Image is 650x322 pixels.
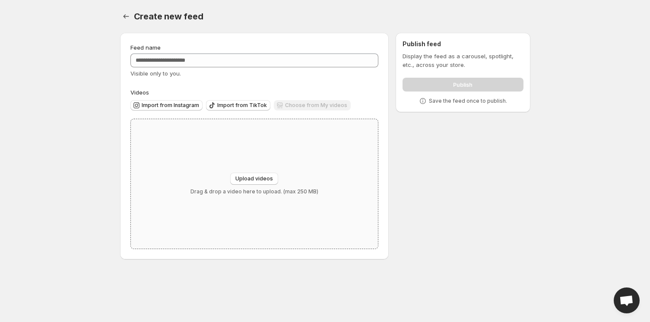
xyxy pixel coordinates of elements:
[190,188,318,195] p: Drag & drop a video here to upload. (max 250 MB)
[614,287,640,313] a: Open chat
[120,10,132,22] button: Settings
[403,40,523,48] h2: Publish feed
[134,11,203,22] span: Create new feed
[130,44,161,51] span: Feed name
[206,100,270,110] button: Import from TikTok
[142,102,199,109] span: Import from Instagram
[130,100,203,110] button: Import from Instagram
[217,102,267,109] span: Import from TikTok
[130,89,149,96] span: Videos
[130,70,181,77] span: Visible only to you.
[429,98,507,104] p: Save the feed once to publish.
[403,52,523,69] p: Display the feed as a carousel, spotlight, etc., across your store.
[230,173,278,185] button: Upload videos
[235,175,273,182] span: Upload videos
